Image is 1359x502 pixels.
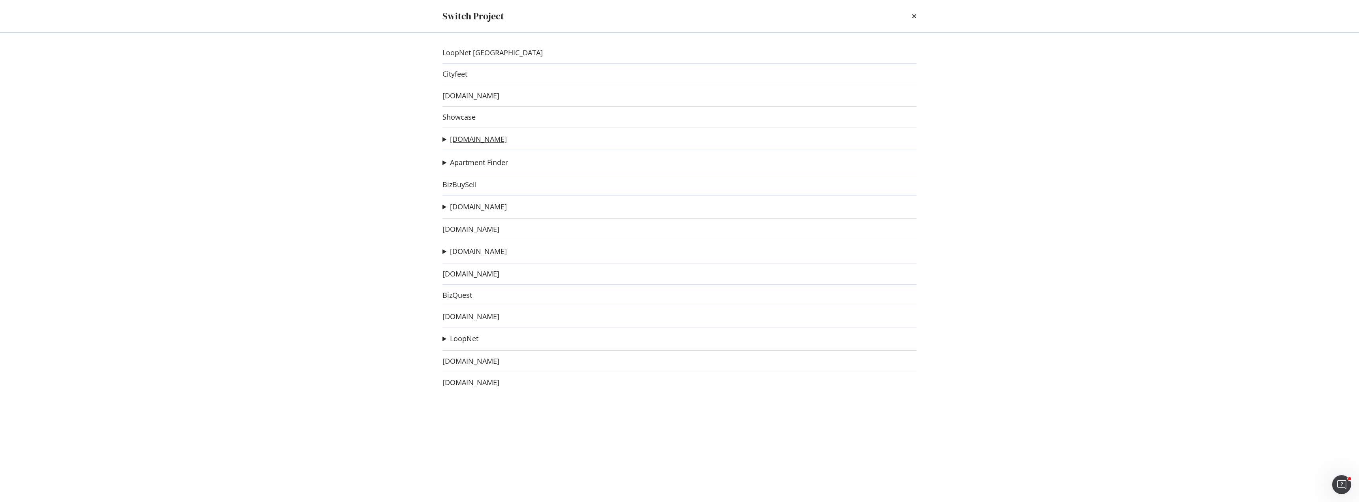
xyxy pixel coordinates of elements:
summary: [DOMAIN_NAME] [442,246,507,257]
summary: [DOMAIN_NAME] [442,202,507,212]
a: [DOMAIN_NAME] [442,270,499,278]
a: [DOMAIN_NAME] [442,312,499,321]
a: BizQuest [442,291,472,299]
a: LoopNet [450,335,478,343]
a: [DOMAIN_NAME] [450,247,507,256]
a: [DOMAIN_NAME] [442,378,499,387]
summary: Apartment Finder [442,158,508,168]
a: [DOMAIN_NAME] [442,357,499,365]
a: [DOMAIN_NAME] [450,203,507,211]
a: Cityfeet [442,70,467,78]
a: Apartment Finder [450,158,508,167]
a: [DOMAIN_NAME] [442,225,499,233]
a: [DOMAIN_NAME] [450,135,507,143]
a: BizBuySell [442,180,477,189]
summary: [DOMAIN_NAME] [442,134,507,145]
div: times [912,9,917,23]
a: [DOMAIN_NAME] [442,92,499,100]
div: Switch Project [442,9,504,23]
a: LoopNet [GEOGRAPHIC_DATA] [442,49,543,57]
summary: LoopNet [442,334,478,344]
a: Showcase [442,113,476,121]
iframe: Intercom live chat [1332,475,1351,494]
